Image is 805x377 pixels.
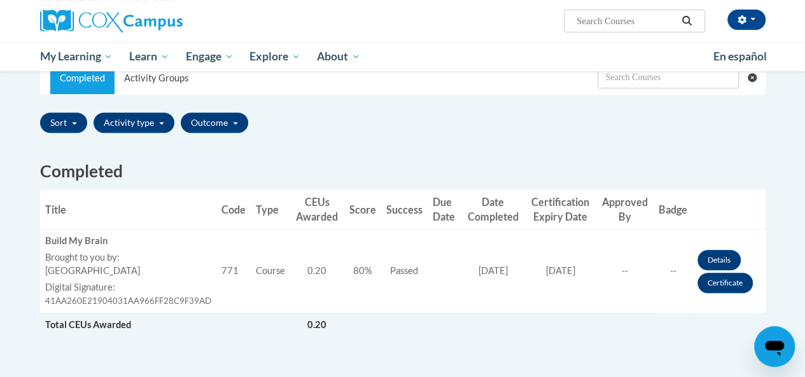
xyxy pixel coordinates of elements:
th: Badge [654,189,692,230]
a: Engage [178,42,242,71]
a: En español [705,43,775,70]
div: Main menu [31,42,775,71]
a: Details button [697,250,741,270]
span: Total CEUs Awarded [45,319,131,330]
span: 41AA260E21904031AA966FF28C9F39AD [45,296,211,306]
div: 0.20 [295,264,339,278]
span: [DATE] [546,265,575,276]
td: Passed [381,230,428,313]
span: Explore [249,49,300,64]
input: Search Courses [575,13,677,29]
a: Activity Groups [115,62,198,94]
span: [GEOGRAPHIC_DATA] [45,265,140,276]
button: Sort [40,113,87,133]
th: Certification Expiry Date [524,189,596,230]
img: Cox Campus [40,10,183,32]
a: Certificate [697,273,753,293]
iframe: Button to launch messaging window [754,326,795,367]
td: -- [654,230,692,313]
td: -- [596,230,654,313]
th: Score [344,189,381,230]
a: Completed [50,62,115,94]
td: 0.20 [290,313,344,336]
th: Success [381,189,428,230]
span: En español [713,50,767,63]
a: My Learning [32,42,122,71]
td: 771 [216,230,251,313]
th: Title [40,189,216,230]
a: Explore [241,42,309,71]
button: Account Settings [727,10,766,30]
th: Date Completed [461,189,524,230]
td: Course [251,230,290,313]
div: Build My Brain [45,235,211,248]
a: Cox Campus [40,10,269,32]
td: Actions [596,313,654,336]
span: [DATE] [478,265,507,276]
span: 80% [353,265,372,276]
span: Learn [129,49,169,64]
th: Approved By [596,189,654,230]
th: Code [216,189,251,230]
span: Engage [186,49,234,64]
button: Clear searching [748,62,765,93]
a: About [309,42,368,71]
th: Type [251,189,290,230]
th: Actions [692,189,766,230]
td: Actions [692,230,766,313]
span: About [317,49,360,64]
input: Search Withdrawn Transcripts [598,67,739,88]
label: Brought to you by: [45,251,211,264]
button: Outcome [181,113,248,133]
span: My Learning [39,49,113,64]
h2: Completed [40,160,766,183]
label: Digital Signature: [45,281,211,294]
th: Due Date [428,189,461,230]
th: CEUs Awarded [290,189,344,230]
button: Activity type [94,113,174,133]
button: Search [677,13,696,29]
a: Learn [121,42,178,71]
